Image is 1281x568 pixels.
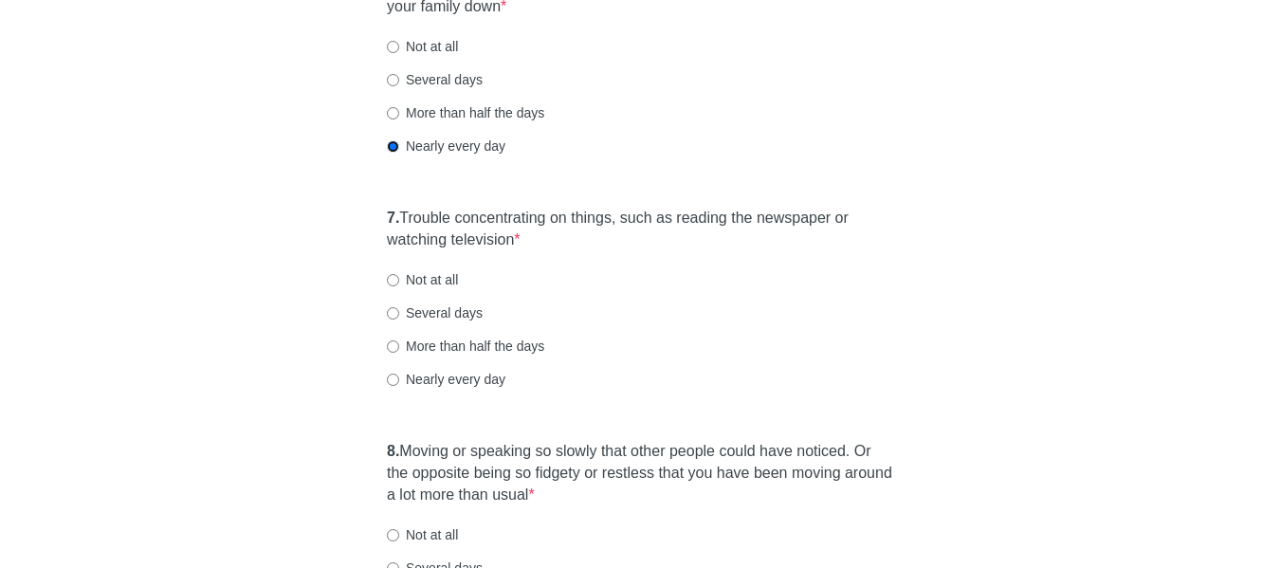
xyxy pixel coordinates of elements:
[387,208,894,251] label: Trouble concentrating on things, such as reading the newspaper or watching television
[387,70,483,89] label: Several days
[387,303,483,322] label: Several days
[387,103,544,122] label: More than half the days
[387,137,505,156] label: Nearly every day
[387,270,458,289] label: Not at all
[387,340,399,353] input: More than half the days
[387,529,399,541] input: Not at all
[387,525,458,544] label: Not at all
[387,274,399,286] input: Not at all
[387,210,399,226] strong: 7.
[387,370,505,389] label: Nearly every day
[387,307,399,320] input: Several days
[387,37,458,56] label: Not at all
[387,107,399,119] input: More than half the days
[387,443,399,459] strong: 8.
[387,41,399,53] input: Not at all
[387,441,894,506] label: Moving or speaking so slowly that other people could have noticed. Or the opposite being so fidge...
[387,374,399,386] input: Nearly every day
[387,74,399,86] input: Several days
[387,140,399,153] input: Nearly every day
[387,337,544,356] label: More than half the days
